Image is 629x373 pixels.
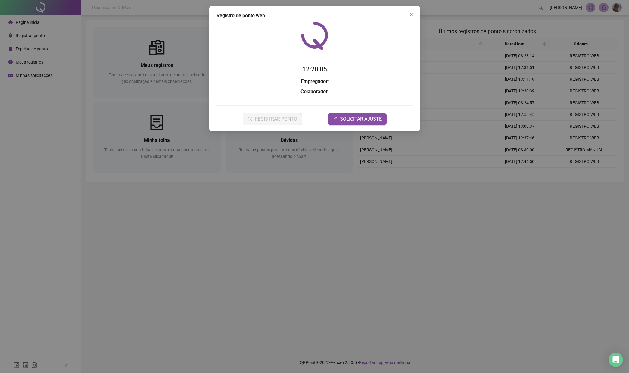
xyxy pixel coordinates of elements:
button: editSOLICITAR AJUSTE [328,113,387,125]
img: QRPoint [301,22,328,50]
h3: : [216,78,413,86]
div: Registro de ponto web [216,12,413,19]
time: 12:20:05 [302,66,327,73]
strong: Colaborador [300,89,328,95]
h3: : [216,88,413,96]
div: Open Intercom Messenger [609,353,623,367]
span: SOLICITAR AJUSTE [340,115,382,123]
button: REGISTRAR PONTO [242,113,302,125]
span: edit [333,117,338,121]
strong: Empregador [300,79,327,84]
button: Close [407,10,416,19]
span: close [409,12,414,17]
